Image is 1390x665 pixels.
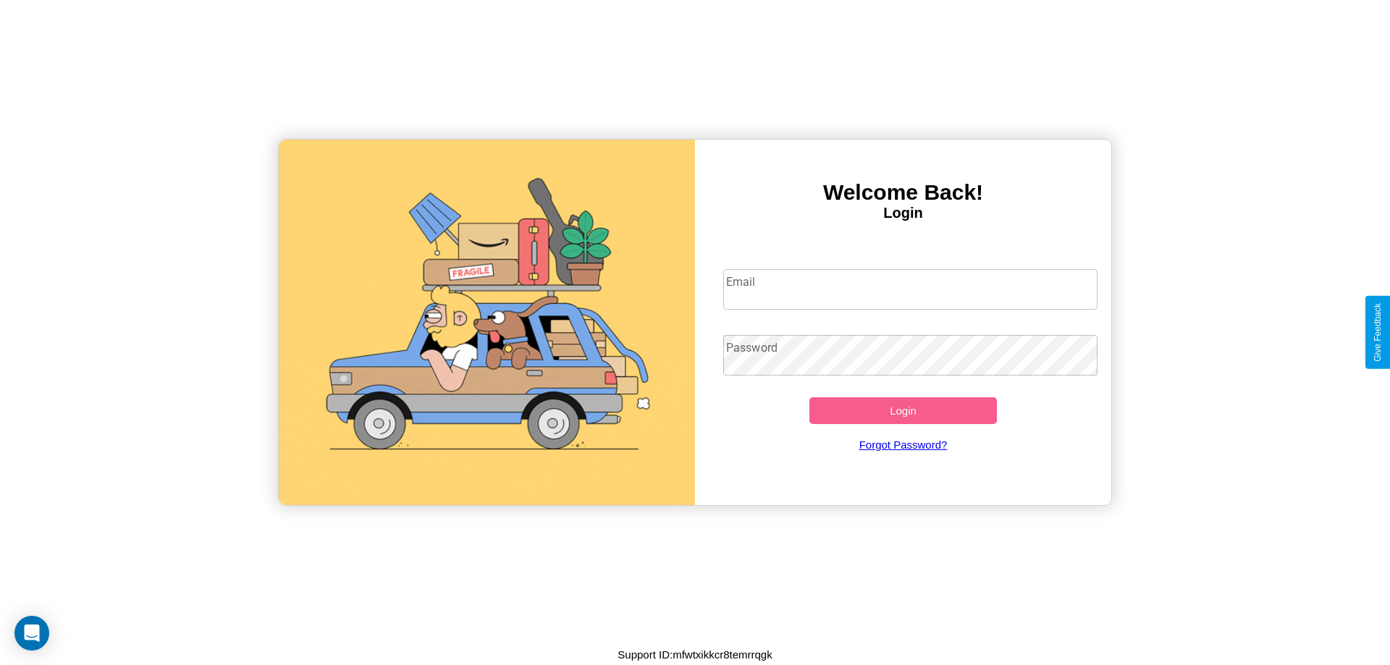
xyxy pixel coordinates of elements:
[279,140,695,505] img: gif
[618,645,772,664] p: Support ID: mfwtxikkcr8temrrqgk
[809,397,997,424] button: Login
[695,180,1111,205] h3: Welcome Back!
[1373,303,1383,362] div: Give Feedback
[716,424,1091,465] a: Forgot Password?
[695,205,1111,221] h4: Login
[14,616,49,651] div: Open Intercom Messenger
